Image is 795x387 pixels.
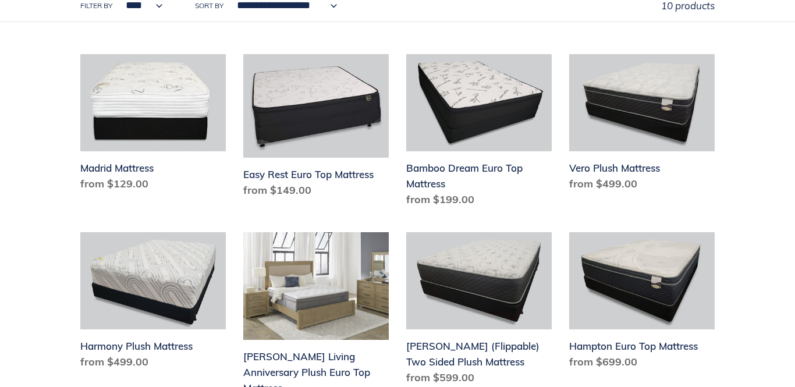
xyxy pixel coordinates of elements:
label: Filter by [80,1,112,11]
label: Sort by [195,1,223,11]
a: Harmony Plush Mattress [80,232,226,374]
a: Hampton Euro Top Mattress [569,232,715,374]
a: Easy Rest Euro Top Mattress [243,54,389,203]
a: Bamboo Dream Euro Top Mattress [406,54,552,212]
a: Vero Plush Mattress [569,54,715,196]
a: Madrid Mattress [80,54,226,196]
